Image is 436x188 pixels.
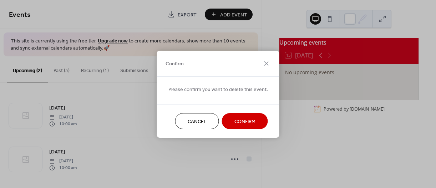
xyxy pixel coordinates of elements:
span: Confirm [234,118,255,125]
button: Confirm [222,113,268,129]
span: Confirm [166,60,184,68]
button: Cancel [175,113,219,129]
span: Cancel [188,118,207,125]
span: Please confirm you want to delete this event. [168,86,268,93]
